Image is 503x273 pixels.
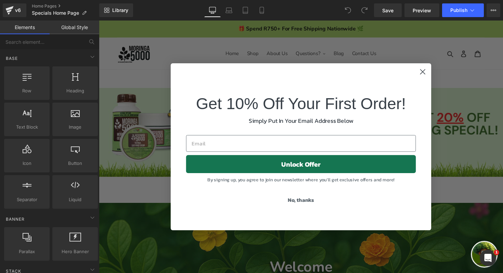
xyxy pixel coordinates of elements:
span: Simply Put In Your Email Address Below [154,98,261,107]
span: Specials Home Page [32,10,79,16]
span: By signing up, you agree to join our newsletter where you'll get exclusive offers and more! [111,160,303,167]
img: agent [382,227,408,252]
span: Separator [6,196,48,203]
span: Get 10% Off Your First Order! [100,76,315,94]
span: Library [112,7,128,13]
span: Row [6,87,48,94]
button: More [487,3,500,17]
span: Banner [5,216,25,222]
span: Parallax [6,248,48,255]
a: New Library [99,3,133,17]
span: Base [5,55,18,62]
span: Hero Banner [54,248,96,255]
span: Button [54,160,96,167]
input: Email [89,117,325,134]
span: 1 [494,250,499,255]
span: Preview [413,7,431,14]
button: Unlock Offer [89,138,325,156]
button: No, thanks [89,177,325,190]
a: Global Style [50,21,99,34]
a: Tablet [237,3,254,17]
span: Liquid [54,196,96,203]
button: Redo [358,3,371,17]
span: Icon [6,160,48,167]
a: Laptop [221,3,237,17]
button: Close dialog [326,47,338,58]
a: v6 [3,3,26,17]
span: Text Block [6,123,48,131]
a: Desktop [204,3,221,17]
a: Home Pages [32,3,99,9]
button: Undo [341,3,355,17]
button: Publish [442,3,484,17]
span: Publish [450,8,467,13]
a: Mobile [254,3,270,17]
div: v6 [14,6,22,15]
iframe: Intercom live chat [480,250,496,266]
span: Heading [54,87,96,94]
a: Preview [404,3,439,17]
span: Image [54,123,96,131]
span: Save [382,7,394,14]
